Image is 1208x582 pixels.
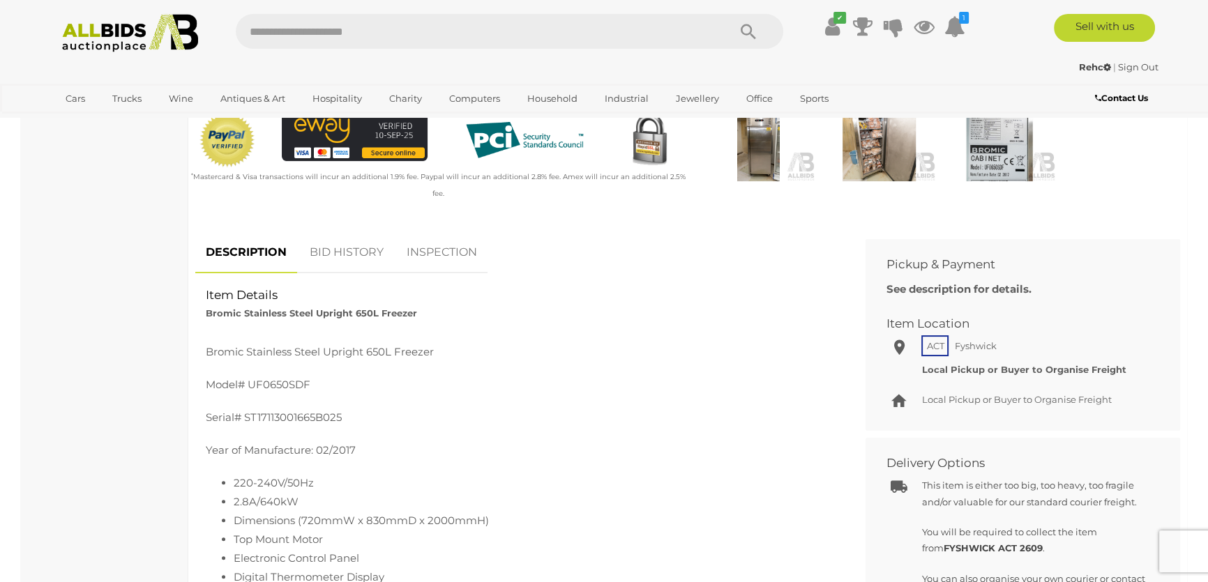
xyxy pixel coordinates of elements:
img: Bromic Stainless Steel Upright 650L Freezer [822,108,936,181]
h2: Pickup & Payment [886,258,1138,271]
b: See description for details. [886,282,1032,296]
a: ✔ [822,14,843,39]
p: Year of Manufacture: 02/2017 [206,441,834,459]
a: Household [518,87,587,110]
a: Industrial [596,87,658,110]
a: Sign Out [1118,61,1158,72]
a: Trucks [103,87,151,110]
p: You will be required to collect the item from . [921,524,1149,557]
p: Serial# ST17113001665B025 [206,408,834,427]
a: INSPECTION [396,232,488,273]
a: Sell with us [1054,14,1155,42]
a: DESCRIPTION [195,232,297,273]
a: Charity [380,87,431,110]
i: ✔ [833,12,846,24]
p: Model# UF0650SDF [206,375,834,394]
a: Rehc [1079,61,1113,72]
strong: Local Pickup or Buyer to Organise Freight [921,364,1126,375]
a: Computers [440,87,509,110]
img: Secured by Rapid SSL [621,112,677,168]
img: Official PayPal Seal [199,112,256,168]
p: This item is either too big, too heavy, too fragile and/or valuable for our standard courier frei... [921,477,1149,510]
strong: Bromic Stainless Steel Upright 650L Freezer [206,307,417,319]
small: Mastercard & Visa transactions will incur an additional 1.9% fee. Paypal will incur an additional... [191,172,686,197]
img: Allbids.com.au [54,14,206,52]
b: Contact Us [1095,93,1148,103]
i: 1 [959,12,969,24]
a: Wine [160,87,202,110]
a: Office [737,87,782,110]
img: eWAY Payment Gateway [282,112,428,161]
li: Dimensions (720mmW x 830mmD x 2000mmH) [234,511,834,530]
span: Fyshwick [951,337,999,355]
a: [GEOGRAPHIC_DATA] [56,110,174,133]
img: Bromic Stainless Steel Upright 650L Freezer [943,108,1057,181]
a: Cars [56,87,94,110]
li: 220-240V/50Hz [234,473,834,492]
li: 2.8A/640kW [234,492,834,511]
a: Hospitality [303,87,371,110]
a: 1 [944,14,965,39]
b: FYSHWICK ACT 2609 [943,542,1042,553]
strong: Rehc [1079,61,1111,72]
h2: Item Location [886,317,1138,330]
span: | [1113,61,1116,72]
button: Search [714,14,783,49]
a: Jewellery [667,87,728,110]
a: Sports [791,87,838,110]
img: PCI DSS compliant [455,112,594,168]
h2: Item Details [206,289,834,302]
h2: Delivery Options [886,457,1138,470]
span: Local Pickup or Buyer to Organise Freight [921,394,1111,405]
a: Contact Us [1095,91,1152,106]
li: Electronic Control Panel [234,549,834,567]
span: ACT [921,335,949,356]
img: Bromic Stainless Steel Upright 650L Freezer [702,108,815,181]
a: BID HISTORY [299,232,394,273]
a: Antiques & Art [211,87,294,110]
li: Top Mount Motor [234,530,834,549]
